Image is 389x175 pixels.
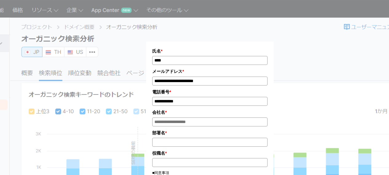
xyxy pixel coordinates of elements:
[152,68,268,75] label: メールアドレス
[152,129,268,136] label: 部署名
[152,48,268,54] label: 氏名
[152,109,268,116] label: 会社名
[152,150,268,157] label: 役職名
[152,89,268,95] label: 電話番号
